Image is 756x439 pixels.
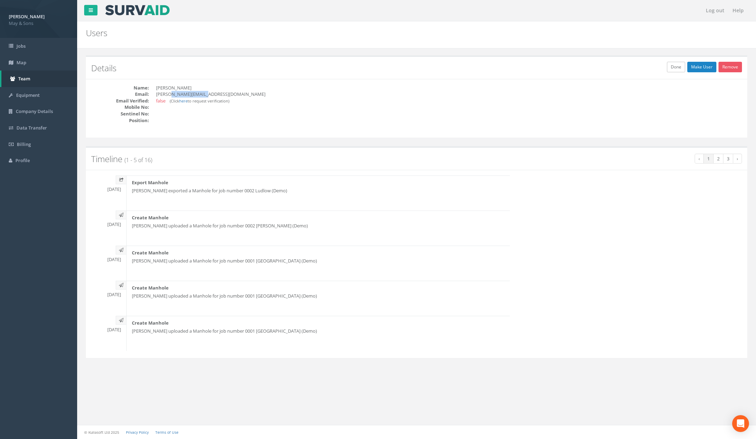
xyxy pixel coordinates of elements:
[723,154,733,164] a: 3
[132,187,505,194] p: [PERSON_NAME] exported a Manhole for job number 0002 Ludlow (Demo)
[733,154,742,164] a: ›
[718,62,742,72] a: Remove
[126,430,149,435] a: Privacy Policy
[18,75,30,82] span: Team
[687,62,716,72] a: Make User
[88,246,126,263] div: [DATE]
[93,85,149,91] dt: Name:
[93,91,149,98] dt: Email:
[88,211,126,228] div: [DATE]
[91,64,742,73] h2: Details
[16,125,47,131] span: Data Transfer
[88,316,126,333] div: [DATE]
[124,156,152,164] span: (1 - 5 of 16)
[179,98,188,104] a: here
[155,430,178,435] a: Terms of Use
[156,98,166,104] span: false
[93,98,149,104] dt: Email Verified:
[695,154,704,164] a: ‹
[9,12,68,26] a: [PERSON_NAME] May & Sons
[132,285,169,291] strong: Create Manhole
[86,28,635,38] h2: Users
[713,154,723,164] a: 2
[16,43,26,49] span: Jobs
[732,415,749,432] div: Open Intercom Messenger
[88,175,126,193] div: [DATE]
[93,117,149,124] dt: Position:
[88,281,126,298] div: [DATE]
[132,179,168,186] strong: Export Manhole
[667,62,685,72] a: Done
[132,328,505,334] p: [PERSON_NAME] uploaded a Manhole for job number 0001 [GEOGRAPHIC_DATA] (Demo)
[9,13,45,20] strong: [PERSON_NAME]
[132,250,169,256] strong: Create Manhole
[17,141,31,147] span: Billing
[132,222,505,229] p: [PERSON_NAME] uploaded a Manhole for job number 0002 [PERSON_NAME] (Demo)
[132,320,169,326] strong: Create Manhole
[703,154,714,164] a: 1
[16,108,53,114] span: Company Details
[132,293,505,299] p: [PERSON_NAME] uploaded a Manhole for job number 0001 [GEOGRAPHIC_DATA] (Demo)
[93,111,149,117] dt: Sentinel No:
[156,85,411,91] dd: [PERSON_NAME]
[132,258,505,264] p: [PERSON_NAME] uploaded a Manhole for job number 0001 [GEOGRAPHIC_DATA] (Demo)
[156,91,411,98] dd: [PERSON_NAME][EMAIL_ADDRESS][DOMAIN_NAME]
[9,20,68,27] span: May & Sons
[170,98,229,104] small: (Click to request verification)
[91,154,742,164] h2: Timeline
[15,157,30,164] span: Profile
[84,430,119,435] small: © Kullasoft Ltd 2025
[16,92,40,98] span: Equipment
[16,59,26,66] span: Map
[132,214,169,221] strong: Create Manhole
[93,104,149,111] dt: Mobile No:
[1,71,77,87] a: Team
